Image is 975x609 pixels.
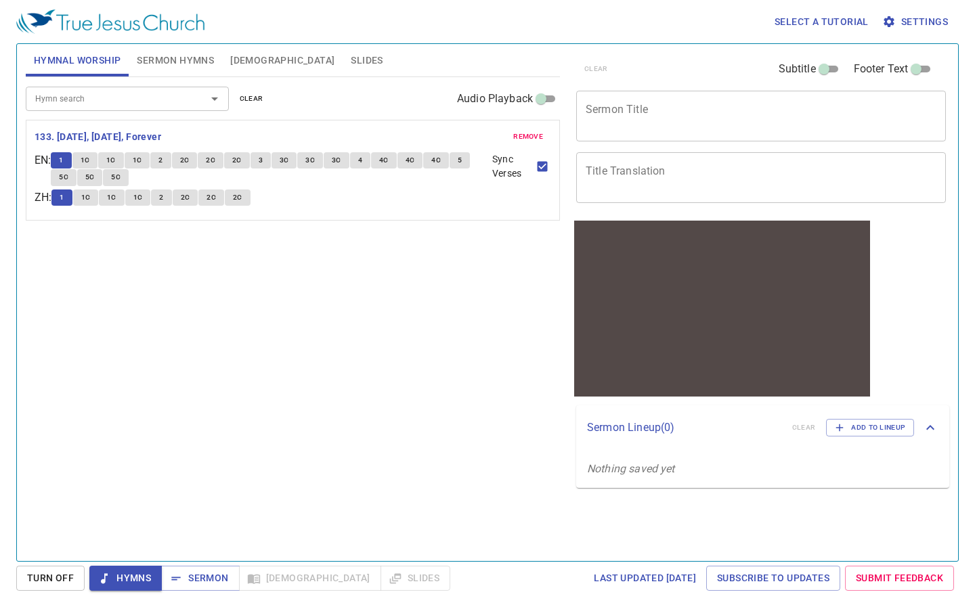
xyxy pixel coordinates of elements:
[51,189,72,206] button: 1
[505,129,551,145] button: remove
[458,154,462,166] span: 5
[350,152,370,168] button: 4
[233,191,242,204] span: 2C
[457,91,533,107] span: Audio Playback
[397,152,423,168] button: 4C
[111,171,121,183] span: 5C
[450,152,470,168] button: 5
[125,152,150,168] button: 1C
[198,152,223,168] button: 2C
[99,189,125,206] button: 1C
[224,152,250,168] button: 2C
[77,169,103,185] button: 5C
[159,191,163,204] span: 2
[826,419,914,436] button: Add to Lineup
[16,566,85,591] button: Turn Off
[133,191,143,204] span: 1C
[332,154,341,166] span: 3C
[205,89,224,108] button: Open
[107,191,116,204] span: 1C
[60,191,64,204] span: 1
[379,154,389,166] span: 4C
[259,154,263,166] span: 3
[594,570,696,587] span: Last updated [DATE]
[173,189,198,206] button: 2C
[35,189,51,206] p: ZH :
[885,14,948,30] span: Settings
[51,152,71,168] button: 1
[769,9,874,35] button: Select a tutorial
[297,152,323,168] button: 3C
[158,154,162,166] span: 2
[172,152,198,168] button: 2C
[207,191,216,204] span: 2C
[779,61,816,77] span: Subtitle
[351,52,383,69] span: Slides
[835,422,905,434] span: Add to Lineup
[89,566,162,591] button: Hymns
[240,93,263,105] span: clear
[423,152,449,168] button: 4C
[717,570,829,587] span: Subscribe to Updates
[371,152,397,168] button: 4C
[305,154,315,166] span: 3C
[232,91,272,107] button: clear
[513,131,543,143] span: remove
[706,566,840,591] a: Subscribe to Updates
[35,152,51,168] p: EN :
[251,152,271,168] button: 3
[225,189,251,206] button: 2C
[406,154,415,166] span: 4C
[492,152,534,181] span: Sync Verses
[280,154,289,166] span: 3C
[587,462,675,475] i: Nothing saved yet
[181,191,190,204] span: 2C
[51,169,77,185] button: 5C
[73,189,99,206] button: 1C
[103,169,129,185] button: 5C
[151,189,171,206] button: 2
[137,52,214,69] span: Sermon Hymns
[81,191,91,204] span: 1C
[854,61,909,77] span: Footer Text
[232,154,242,166] span: 2C
[845,566,954,591] a: Submit Feedback
[59,154,63,166] span: 1
[272,152,297,168] button: 3C
[172,570,228,587] span: Sermon
[180,154,190,166] span: 2C
[230,52,334,69] span: [DEMOGRAPHIC_DATA]
[358,154,362,166] span: 4
[34,52,121,69] span: Hymnal Worship
[880,9,953,35] button: Settings
[125,189,151,206] button: 1C
[35,129,161,145] b: 133. [DATE], [DATE], Forever
[856,570,943,587] span: Submit Feedback
[587,420,781,436] p: Sermon Lineup ( 0 )
[16,9,204,34] img: True Jesus Church
[775,14,869,30] span: Select a tutorial
[161,566,239,591] button: Sermon
[100,570,151,587] span: Hymns
[571,217,873,400] iframe: from-child
[576,405,949,450] div: Sermon Lineup(0)clearAdd to Lineup
[85,171,95,183] span: 5C
[35,129,164,145] button: 133. [DATE], [DATE], Forever
[588,566,701,591] a: Last updated [DATE]
[98,152,124,168] button: 1C
[206,154,215,166] span: 2C
[150,152,171,168] button: 2
[324,152,349,168] button: 3C
[27,570,74,587] span: Turn Off
[198,189,224,206] button: 2C
[59,171,68,183] span: 5C
[106,154,116,166] span: 1C
[431,154,441,166] span: 4C
[81,154,90,166] span: 1C
[133,154,142,166] span: 1C
[72,152,98,168] button: 1C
